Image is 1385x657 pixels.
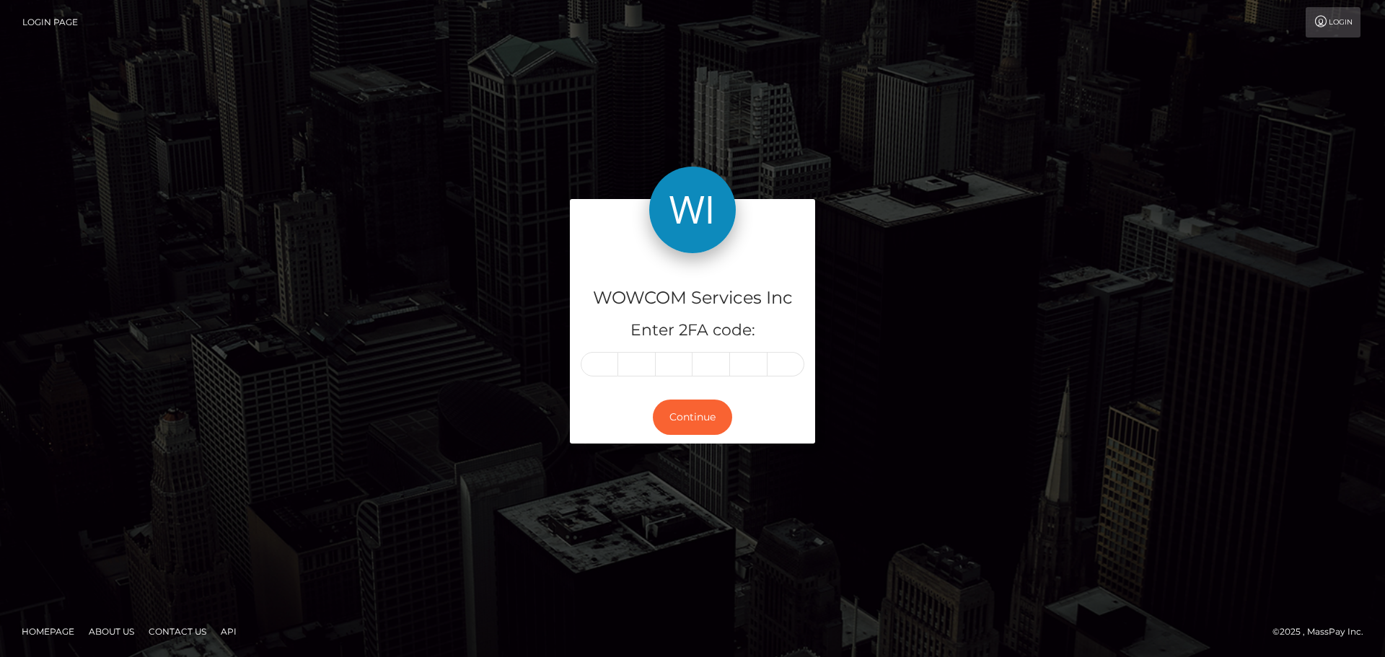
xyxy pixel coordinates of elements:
[1306,7,1360,38] a: Login
[83,620,140,643] a: About Us
[22,7,78,38] a: Login Page
[215,620,242,643] a: API
[1272,624,1374,640] div: © 2025 , MassPay Inc.
[143,620,212,643] a: Contact Us
[581,319,804,342] h5: Enter 2FA code:
[653,400,732,435] button: Continue
[649,167,736,253] img: WOWCOM Services Inc
[581,286,804,311] h4: WOWCOM Services Inc
[16,620,80,643] a: Homepage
